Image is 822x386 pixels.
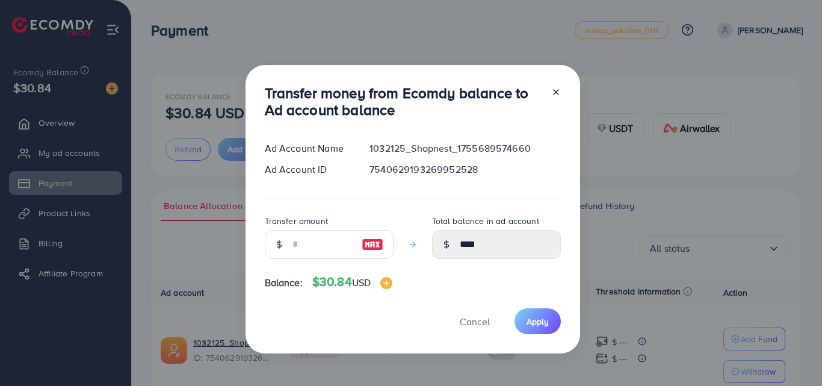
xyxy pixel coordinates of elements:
[360,142,570,155] div: 1032125_Shopnest_1755689574660
[265,84,542,119] h3: Transfer money from Ecomdy balance to Ad account balance
[460,315,490,328] span: Cancel
[352,276,371,289] span: USD
[432,215,539,227] label: Total balance in ad account
[265,215,328,227] label: Transfer amount
[515,308,561,334] button: Apply
[255,163,360,176] div: Ad Account ID
[771,332,813,377] iframe: Chat
[360,163,570,176] div: 7540629193269952528
[362,237,383,252] img: image
[527,316,549,328] span: Apply
[445,308,505,334] button: Cancel
[380,277,392,289] img: image
[265,276,303,290] span: Balance:
[255,142,360,155] div: Ad Account Name
[312,275,392,290] h4: $30.84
